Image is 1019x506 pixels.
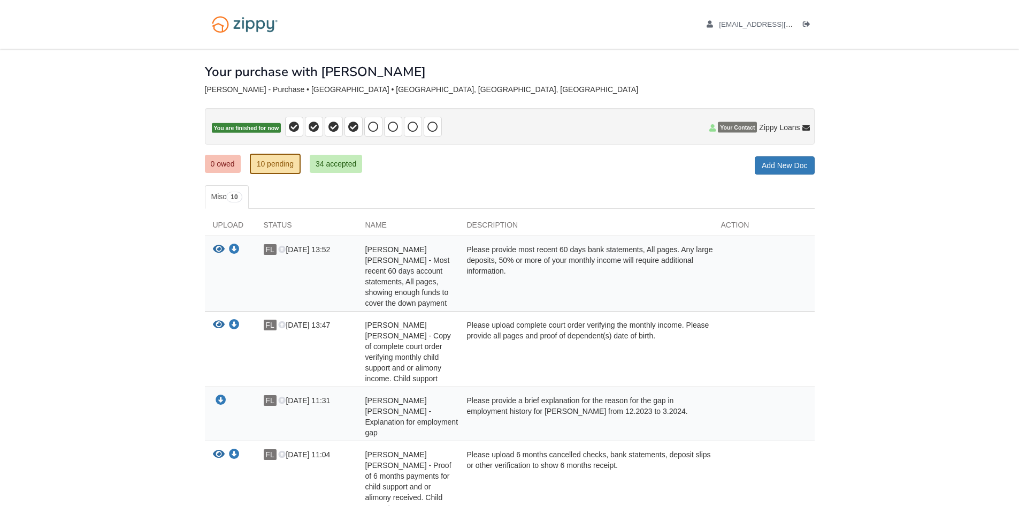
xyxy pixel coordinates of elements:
div: Please provide most recent 60 days bank statements, All pages. Any large deposits, 50% or more of... [459,244,713,308]
span: FL [264,449,277,460]
h1: Your purchase with [PERSON_NAME] [205,65,426,79]
img: Logo [205,11,285,38]
a: Log out [803,20,815,31]
span: [PERSON_NAME] [PERSON_NAME] - Most recent 60 days account statements, All pages, showing enough f... [365,245,450,307]
div: Status [256,220,357,236]
span: [PERSON_NAME] [PERSON_NAME] - Explanation for employment gap [365,396,458,437]
span: FL [264,395,277,406]
div: Upload [205,220,256,236]
div: Name [357,220,459,236]
span: [DATE] 11:04 [278,450,330,459]
div: Please provide a brief explanation for the reason for the gap in employment history for [PERSON_N... [459,395,713,438]
a: Download Fabiola Lopez Franco - Proof of 6 months payments for child support and or alimony recei... [229,451,240,459]
span: Your Contact [718,122,757,133]
button: View Fabiola Lopez Franco - Copy of complete court order verifying monthly child support and or a... [213,320,225,331]
button: View Fabiola Lopez Franco - Most recent 60 days account statements, All pages, showing enough fun... [213,244,225,255]
div: Description [459,220,713,236]
a: 0 owed [205,155,241,173]
div: [PERSON_NAME] - Purchase • [GEOGRAPHIC_DATA] • [GEOGRAPHIC_DATA], [GEOGRAPHIC_DATA], [GEOGRAPHIC_... [205,85,815,94]
a: Download Fabiola Lopez Franco - Explanation for employment gap [216,396,226,405]
span: 10 [226,192,242,202]
button: View Fabiola Lopez Franco - Proof of 6 months payments for child support and or alimony received.... [213,449,225,460]
div: Action [713,220,815,236]
span: You are finished for now [212,123,281,133]
span: [PERSON_NAME] [PERSON_NAME] - Copy of complete court order verifying monthly child support and or... [365,321,451,383]
span: Zippy Loans [759,122,800,133]
span: FL [264,244,277,255]
a: Download Fabiola Lopez Franco - Most recent 60 days account statements, All pages, showing enough... [229,246,240,254]
span: [DATE] 11:31 [278,396,330,405]
a: 10 pending [250,154,301,174]
a: Download Fabiola Lopez Franco - Copy of complete court order verifying monthly child support and ... [229,321,240,330]
a: edit profile [707,20,842,31]
span: FL [264,320,277,330]
a: Misc [205,185,249,209]
a: 34 accepted [310,155,362,173]
a: Add New Doc [755,156,815,175]
div: Please upload complete court order verifying the monthly income. Please provide all pages and pro... [459,320,713,384]
span: fabylopez94@gmail.com [719,20,841,28]
span: [DATE] 13:47 [278,321,330,329]
span: [DATE] 13:52 [278,245,330,254]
